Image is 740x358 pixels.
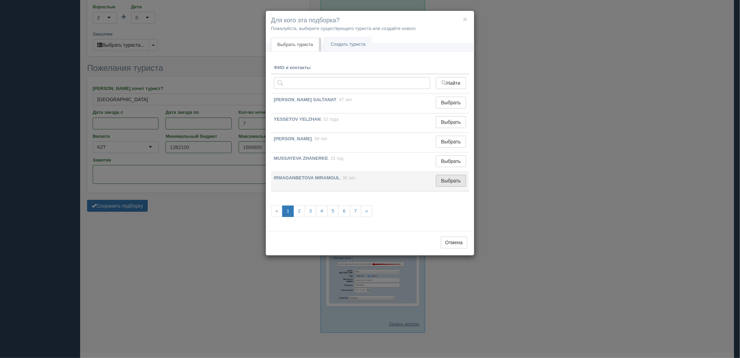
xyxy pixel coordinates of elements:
a: 6 [338,206,350,217]
span: , 36 лет [340,175,356,180]
button: Выбрать [436,116,466,128]
h4: Для кого эта подборка? [271,16,469,25]
button: Выбрать [436,175,466,187]
button: Найти [436,77,466,89]
b: [PERSON_NAME] [274,136,312,141]
b: MUSSAYEVA ZHANERKE [274,156,328,161]
b: YESSETOV YELZHAN [274,117,321,122]
span: « [271,206,283,217]
b: IRMAGANBETOVA MIRAMGUL [274,175,340,180]
a: 4 [316,206,327,217]
button: Выбрать [436,97,466,109]
a: Выбрать туриста [271,38,319,52]
a: 5 [327,206,339,217]
a: 1 [282,206,294,217]
input: Поиск по ФИО, паспорту или контактам [274,77,430,89]
span: , 32 года [321,117,339,122]
button: Отмена [441,237,467,248]
span: , 47 лет [337,97,353,102]
a: » [361,206,372,217]
a: 7 [350,206,361,217]
a: Создать туриста [324,37,372,52]
p: Пожалуйста, выберите существующего туриста или создайте нового [271,25,469,32]
a: 2 [293,206,305,217]
button: Выбрать [436,155,466,167]
button: × [463,15,467,23]
span: , 39 лет [312,136,328,141]
a: 3 [305,206,316,217]
button: Выбрать [436,136,466,148]
b: [PERSON_NAME] SALTANAT [274,97,337,102]
span: , 31 год [328,156,344,161]
th: ФИО и контакты [271,62,433,74]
